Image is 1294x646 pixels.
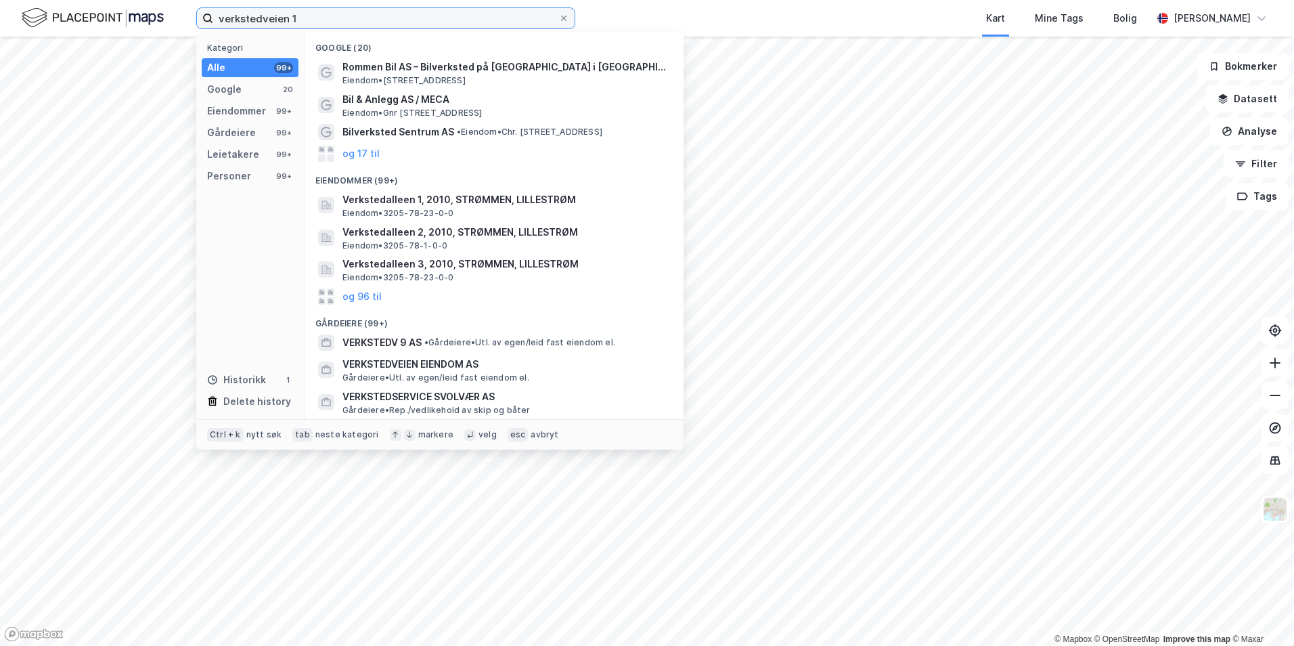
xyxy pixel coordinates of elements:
[1206,85,1289,112] button: Datasett
[1174,10,1251,26] div: [PERSON_NAME]
[342,356,667,372] span: VERKSTEDVEIEN EIENDOM AS
[22,6,164,30] img: logo.f888ab2527a4732fd821a326f86c7f29.svg
[207,125,256,141] div: Gårdeiere
[246,429,282,440] div: nytt søk
[207,103,266,119] div: Eiendommer
[457,127,602,137] span: Eiendom • Chr. [STREET_ADDRESS]
[1226,581,1294,646] iframe: Chat Widget
[292,428,313,442] div: tab
[342,91,667,108] span: Bil & Anlegg AS / MECA
[274,127,293,138] div: 99+
[986,10,1005,26] div: Kart
[305,32,684,56] div: Google (20)
[207,168,251,184] div: Personer
[1035,10,1084,26] div: Mine Tags
[418,429,453,440] div: markere
[342,372,529,383] span: Gårdeiere • Utl. av egen/leid fast eiendom el.
[274,106,293,116] div: 99+
[1094,634,1160,644] a: OpenStreetMap
[342,240,447,251] span: Eiendom • 3205-78-1-0-0
[315,429,379,440] div: neste kategori
[342,224,667,240] span: Verkstedalleen 2, 2010, STRØMMEN, LILLESTRØM
[207,43,298,53] div: Kategori
[207,372,266,388] div: Historikk
[342,75,466,86] span: Eiendom • [STREET_ADDRESS]
[342,124,454,140] span: Bilverksted Sentrum AS
[1113,10,1137,26] div: Bolig
[4,626,64,642] a: Mapbox homepage
[478,429,497,440] div: velg
[531,429,558,440] div: avbryt
[342,208,453,219] span: Eiendom • 3205-78-23-0-0
[342,335,422,351] span: VERKSTEDV 9 AS
[342,59,667,75] span: Rommen Bil AS – Bilverksted på [GEOGRAPHIC_DATA] i [GEOGRAPHIC_DATA]
[342,256,667,272] span: Verkstedalleen 3, 2010, STRØMMEN, LILLESTRØM
[1226,581,1294,646] div: Kontrollprogram for chat
[305,165,684,189] div: Eiendommer (99+)
[282,84,293,95] div: 20
[342,192,667,208] span: Verkstedalleen 1, 2010, STRØMMEN, LILLESTRØM
[342,108,483,119] span: Eiendom • Gnr [STREET_ADDRESS]
[1054,634,1092,644] a: Mapbox
[305,307,684,332] div: Gårdeiere (99+)
[508,428,529,442] div: esc
[342,272,453,283] span: Eiendom • 3205-78-23-0-0
[342,389,667,405] span: VERKSTEDSERVICE SVOLVÆR AS
[1224,150,1289,177] button: Filter
[1163,634,1230,644] a: Improve this map
[1226,183,1289,210] button: Tags
[1197,53,1289,80] button: Bokmerker
[274,171,293,181] div: 99+
[424,337,428,347] span: •
[1262,496,1288,522] img: Z
[207,146,259,163] div: Leietakere
[342,288,382,305] button: og 96 til
[213,8,558,28] input: Søk på adresse, matrikkel, gårdeiere, leietakere eller personer
[457,127,461,137] span: •
[207,81,242,98] div: Google
[207,60,225,76] div: Alle
[223,393,291,410] div: Delete history
[282,374,293,385] div: 1
[342,405,531,416] span: Gårdeiere • Rep./vedlikehold av skip og båter
[342,146,380,162] button: og 17 til
[207,428,244,442] div: Ctrl + k
[274,149,293,160] div: 99+
[1210,118,1289,145] button: Analyse
[274,62,293,73] div: 99+
[424,337,615,348] span: Gårdeiere • Utl. av egen/leid fast eiendom el.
